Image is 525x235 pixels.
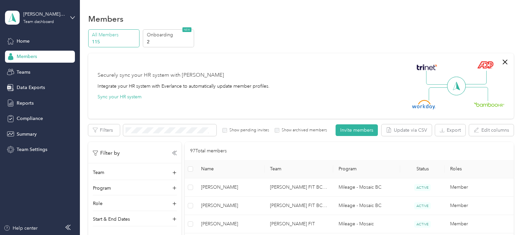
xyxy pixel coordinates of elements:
img: Workday [412,100,435,109]
td: Member [445,197,513,215]
span: Reports [17,100,34,107]
span: NEW [182,27,191,32]
span: ACTIVE [414,202,431,209]
label: Show pending invites [227,127,269,133]
button: Sync your HR system [98,93,141,100]
th: Program [333,160,400,178]
th: Team [265,160,333,178]
img: Line Left Up [426,71,449,85]
span: Team Settings [17,146,47,153]
img: Line Right Up [463,71,487,85]
span: [PERSON_NAME] [201,184,259,191]
span: ACTIVE [414,184,431,191]
td: Mileage - Mosaic BC [333,197,400,215]
span: Summary [17,131,37,138]
div: Securely sync your HR system with [PERSON_NAME] [98,71,224,79]
span: Compliance [17,115,43,122]
p: All Members [92,31,137,38]
td: Mileage - Mosaic BC [333,178,400,197]
span: Members [17,53,37,60]
p: Start & End Dates [93,216,130,223]
button: Help center [4,225,38,232]
td: Member [445,178,513,197]
th: Status [400,160,445,178]
button: Invite members [336,124,378,136]
div: [PERSON_NAME] FIT [23,11,65,18]
span: Name [201,166,259,172]
td: Scott Millar FIT BC Team [265,178,333,197]
p: Filter by [93,149,120,157]
img: ADP [477,61,493,69]
img: Line Left Down [428,87,452,101]
img: Trinet [415,63,438,72]
span: [PERSON_NAME] [201,202,259,209]
td: Janice Stuart-Brooks [196,197,264,215]
td: Scott Millar FIT BC Team [265,197,333,215]
span: Data Exports [17,84,45,91]
td: Member [445,215,513,233]
div: Integrate your HR system with Everlance to automatically update member profiles. [98,83,270,90]
button: Filters [88,124,120,136]
label: Show archived members [279,127,327,133]
div: Team dashboard [23,20,54,24]
span: Home [17,38,30,45]
img: BambooHR [474,102,504,107]
h1: Members [88,15,124,22]
td: Mileage - Mosaic [333,215,400,233]
span: [PERSON_NAME] [201,220,259,228]
td: Jennifer Leonard [196,215,264,233]
p: Onboarding [147,31,192,38]
img: Line Right Down [465,87,488,101]
p: Program [93,185,111,192]
p: Role [93,200,103,207]
p: Team [93,169,104,176]
th: Name [196,160,264,178]
iframe: Everlance-gr Chat Button Frame [488,198,525,235]
button: Export [435,124,465,136]
th: Roles [445,160,513,178]
span: ACTIVE [414,221,431,228]
p: 97 Total members [190,147,227,155]
button: Edit columns [469,124,514,136]
td: Amy Cummins FIT [265,215,333,233]
p: 2 [147,38,192,45]
p: 115 [92,38,137,45]
span: Teams [17,69,30,76]
td: Sandeep Singh [196,178,264,197]
button: Update via CSV [382,124,432,136]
